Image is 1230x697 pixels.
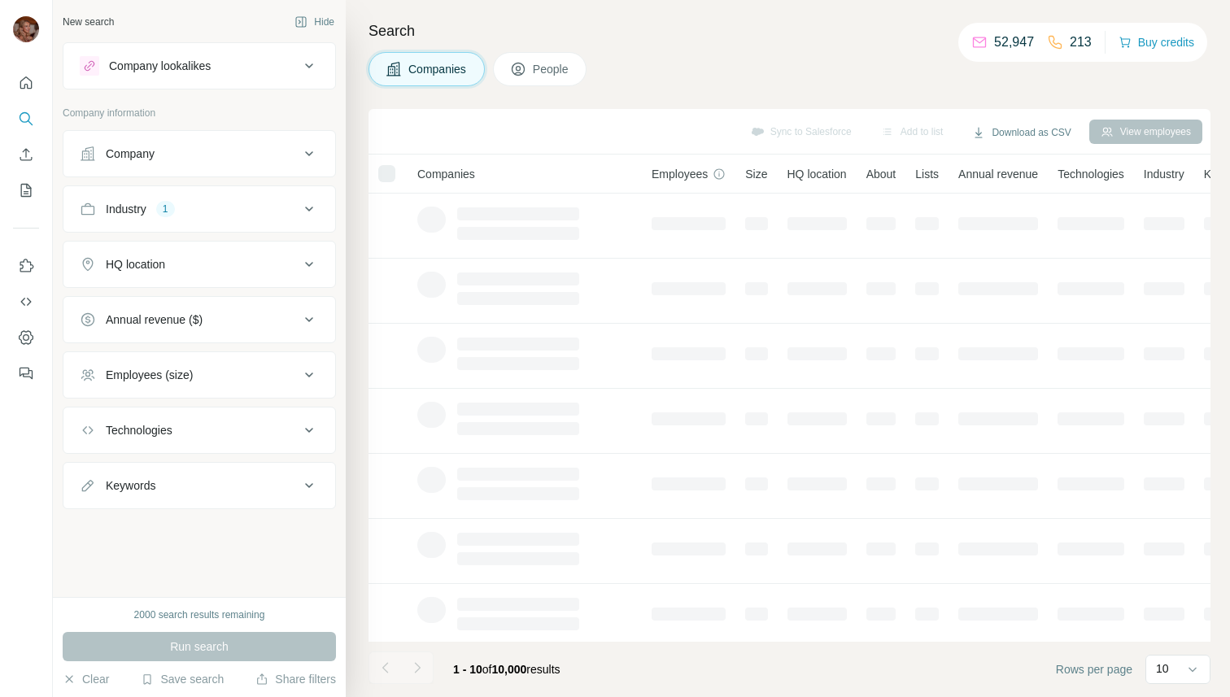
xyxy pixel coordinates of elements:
[787,166,847,182] span: HQ location
[1119,31,1194,54] button: Buy credits
[106,477,155,494] div: Keywords
[866,166,896,182] span: About
[652,166,708,182] span: Employees
[63,189,335,229] button: Industry1
[13,287,39,316] button: Use Surfe API
[63,466,335,505] button: Keywords
[13,104,39,133] button: Search
[106,201,146,217] div: Industry
[961,120,1082,145] button: Download as CSV
[106,311,203,328] div: Annual revenue ($)
[63,15,114,29] div: New search
[106,256,165,272] div: HQ location
[63,355,335,394] button: Employees (size)
[1144,166,1184,182] span: Industry
[533,61,570,77] span: People
[63,411,335,450] button: Technologies
[1070,33,1092,52] p: 213
[63,46,335,85] button: Company lookalikes
[63,245,335,284] button: HQ location
[106,367,193,383] div: Employees (size)
[745,166,767,182] span: Size
[141,671,224,687] button: Save search
[453,663,560,676] span: results
[255,671,336,687] button: Share filters
[915,166,939,182] span: Lists
[408,61,468,77] span: Companies
[63,134,335,173] button: Company
[156,202,175,216] div: 1
[994,33,1034,52] p: 52,947
[1058,166,1124,182] span: Technologies
[13,323,39,352] button: Dashboard
[369,20,1210,42] h4: Search
[13,176,39,205] button: My lists
[134,608,265,622] div: 2000 search results remaining
[13,140,39,169] button: Enrich CSV
[482,663,492,676] span: of
[453,663,482,676] span: 1 - 10
[13,16,39,42] img: Avatar
[13,68,39,98] button: Quick start
[63,300,335,339] button: Annual revenue ($)
[13,251,39,281] button: Use Surfe on LinkedIn
[106,422,172,438] div: Technologies
[106,146,155,162] div: Company
[63,106,336,120] p: Company information
[283,10,346,34] button: Hide
[63,671,109,687] button: Clear
[13,359,39,388] button: Feedback
[958,166,1038,182] span: Annual revenue
[109,58,211,74] div: Company lookalikes
[1156,660,1169,677] p: 10
[417,166,475,182] span: Companies
[1056,661,1132,677] span: Rows per page
[492,663,527,676] span: 10,000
